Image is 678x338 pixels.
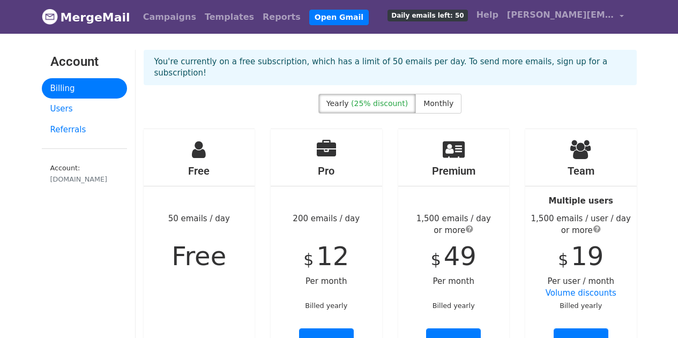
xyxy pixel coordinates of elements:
[42,78,127,99] a: Billing
[398,164,510,177] h4: Premium
[351,99,408,108] span: (25% discount)
[50,174,118,184] div: [DOMAIN_NAME]
[42,9,58,25] img: MergeMail logo
[388,10,467,21] span: Daily emails left: 50
[42,119,127,140] a: Referrals
[271,164,382,177] h4: Pro
[309,10,369,25] a: Open Gmail
[258,6,305,28] a: Reports
[549,196,613,206] strong: Multiple users
[525,213,637,237] div: 1,500 emails / user / day or more
[42,6,130,28] a: MergeMail
[50,164,118,184] small: Account:
[42,99,127,119] a: Users
[144,164,255,177] h4: Free
[472,4,503,26] a: Help
[172,241,226,271] span: Free
[139,6,200,28] a: Campaigns
[546,288,616,298] a: Volume discounts
[50,54,118,70] h3: Account
[558,250,568,269] span: $
[398,213,510,237] div: 1,500 emails / day or more
[383,4,472,26] a: Daily emails left: 50
[560,302,602,310] small: Billed yearly
[200,6,258,28] a: Templates
[525,164,637,177] h4: Team
[433,302,475,310] small: Billed yearly
[154,56,626,79] p: You're currently on a free subscription, which has a limit of 50 emails per day. To send more ema...
[503,4,628,29] a: [PERSON_NAME][EMAIL_ADDRESS][PERSON_NAME][DOMAIN_NAME]
[431,250,441,269] span: $
[316,241,349,271] span: 12
[305,302,347,310] small: Billed yearly
[444,241,476,271] span: 49
[303,250,314,269] span: $
[326,99,349,108] span: Yearly
[571,241,604,271] span: 19
[507,9,614,21] span: [PERSON_NAME][EMAIL_ADDRESS][PERSON_NAME][DOMAIN_NAME]
[423,99,453,108] span: Monthly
